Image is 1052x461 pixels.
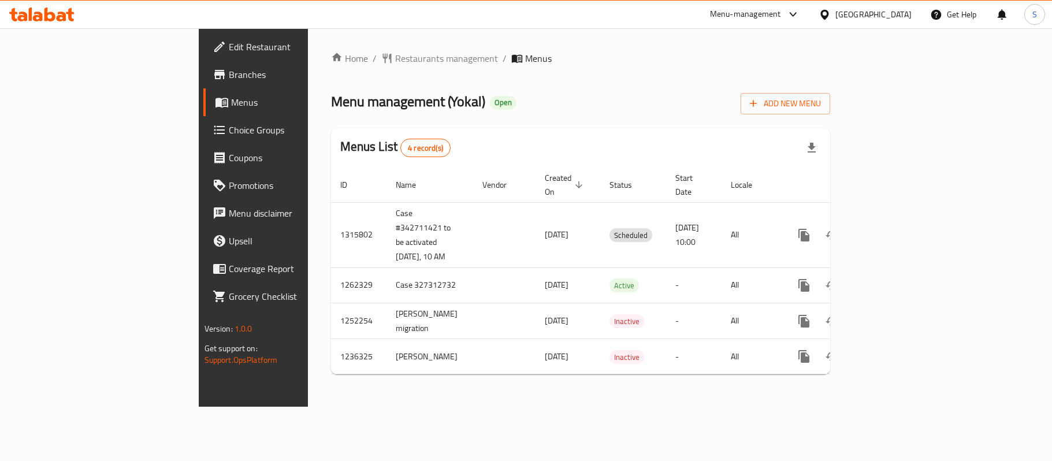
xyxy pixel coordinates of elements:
span: Grocery Checklist [229,289,365,303]
a: Branches [203,61,374,88]
span: 4 record(s) [401,143,450,154]
li: / [373,51,377,65]
button: Change Status [818,221,846,249]
button: more [790,343,818,370]
span: Restaurants management [395,51,498,65]
span: Active [609,279,639,292]
td: Case 327312732 [386,267,473,303]
span: Menus [231,95,365,109]
td: [PERSON_NAME] migration [386,303,473,339]
div: Inactive [609,350,644,364]
span: S [1032,8,1037,21]
th: Actions [781,168,910,203]
span: Status [609,178,647,192]
td: All [722,202,781,267]
button: more [790,272,818,299]
span: [DATE] [545,227,568,242]
td: All [722,339,781,374]
div: Inactive [609,314,644,328]
span: Menu management ( Yokal ) [331,88,485,114]
div: Scheduled [609,228,652,242]
span: Inactive [609,315,644,328]
div: Total records count [400,139,451,157]
span: Edit Restaurant [229,40,365,54]
span: ID [340,178,362,192]
span: Add New Menu [750,96,821,111]
span: Branches [229,68,365,81]
a: Restaurants management [381,51,498,65]
a: Menus [203,88,374,116]
button: Add New Menu [741,93,830,114]
a: Upsell [203,227,374,255]
a: Choice Groups [203,116,374,144]
button: Change Status [818,272,846,299]
span: 1.0.0 [235,321,252,336]
div: Active [609,278,639,292]
a: Edit Restaurant [203,33,374,61]
td: All [722,303,781,339]
span: Get support on: [205,341,258,356]
span: Locale [731,178,767,192]
td: All [722,267,781,303]
div: [GEOGRAPHIC_DATA] [835,8,912,21]
div: Open [490,96,516,110]
span: [DATE] [545,313,568,328]
span: Inactive [609,351,644,364]
nav: breadcrumb [331,51,831,65]
span: Start Date [675,171,708,199]
a: Coverage Report [203,255,374,282]
a: Support.OpsPlatform [205,352,278,367]
span: Open [490,98,516,107]
td: - [666,267,722,303]
table: enhanced table [331,168,910,375]
div: Menu-management [710,8,781,21]
span: Promotions [229,179,365,192]
button: Change Status [818,343,846,370]
span: [DATE] 10:00 [675,220,699,250]
span: [DATE] [545,349,568,364]
a: Grocery Checklist [203,282,374,310]
div: Export file [798,134,826,162]
span: Choice Groups [229,123,365,137]
span: Version: [205,321,233,336]
span: Coupons [229,151,365,165]
a: Coupons [203,144,374,172]
a: Menu disclaimer [203,199,374,227]
li: / [503,51,507,65]
span: Name [396,178,431,192]
td: - [666,303,722,339]
span: Vendor [482,178,522,192]
button: more [790,221,818,249]
button: Change Status [818,307,846,335]
td: Case #342711421 to be activated [DATE], 10 AM [386,202,473,267]
span: Coverage Report [229,262,365,276]
td: - [666,339,722,374]
td: [PERSON_NAME] [386,339,473,374]
a: Promotions [203,172,374,199]
button: more [790,307,818,335]
span: Menus [525,51,552,65]
span: [DATE] [545,277,568,292]
h2: Menus List [340,138,451,157]
span: Created On [545,171,586,199]
span: Scheduled [609,229,652,242]
span: Upsell [229,234,365,248]
span: Menu disclaimer [229,206,365,220]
